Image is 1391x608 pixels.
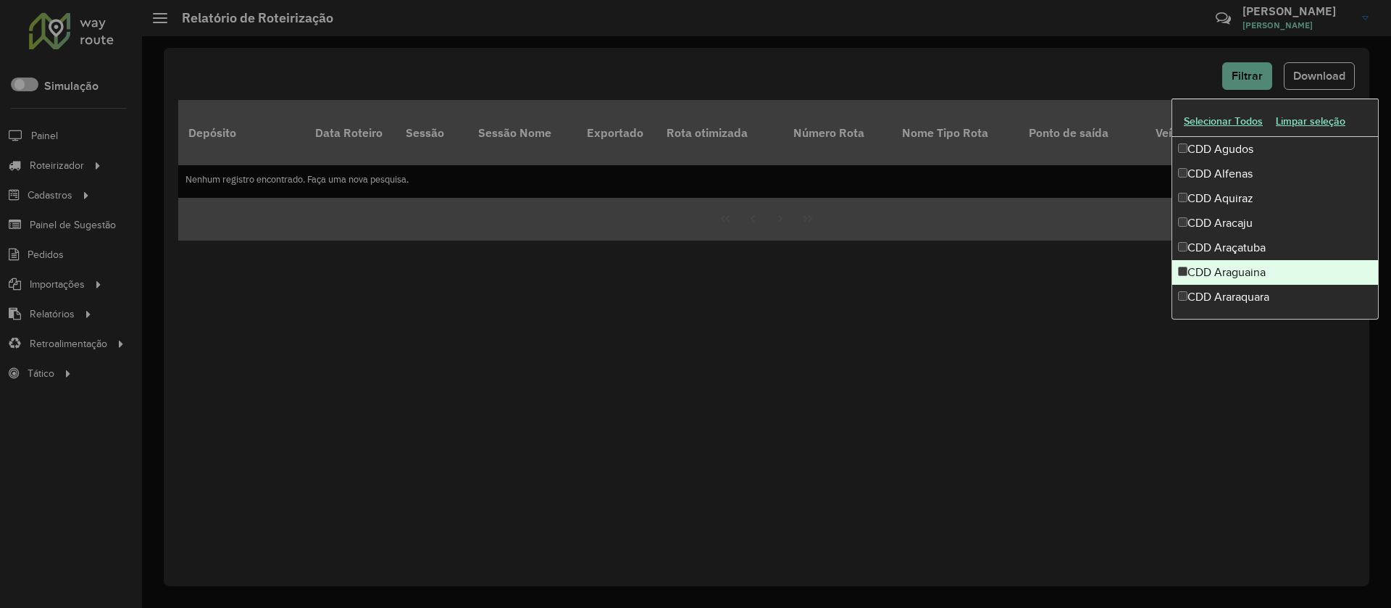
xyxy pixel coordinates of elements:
ng-dropdown-panel: Options list [1171,99,1379,320]
div: CDD Aracaju [1172,211,1378,236]
button: Selecionar Todos [1177,110,1269,133]
div: CDD Araraquara [1172,285,1378,309]
div: CDD Agudos [1172,137,1378,162]
div: CDD Araguaina [1172,260,1378,285]
div: CDD Araçatuba [1172,236,1378,260]
button: Limpar seleção [1269,110,1352,133]
div: CDD Alfenas [1172,162,1378,186]
div: CDD Barreiras [1172,309,1378,334]
div: CDD Aquiraz [1172,186,1378,211]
